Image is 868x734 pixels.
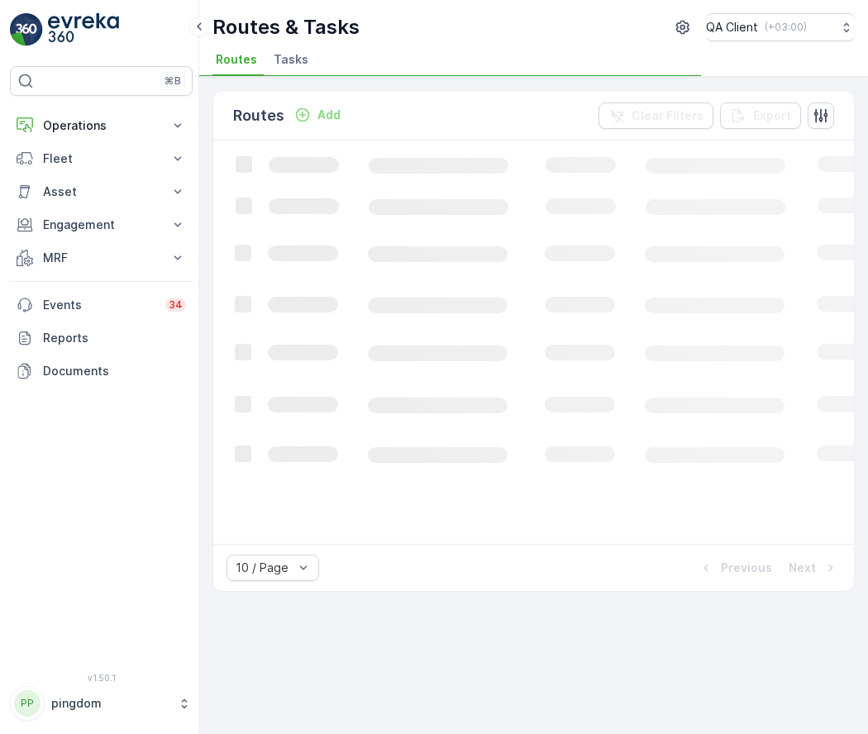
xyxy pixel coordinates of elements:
span: Routes [216,51,257,68]
button: Asset [10,175,193,208]
p: 34 [169,298,183,312]
button: Clear Filters [599,102,713,129]
p: pingdom [51,695,169,712]
p: QA Client [706,19,758,36]
p: Clear Filters [632,107,703,124]
p: Engagement [43,217,160,233]
a: Events34 [10,288,193,322]
p: Export [753,107,791,124]
p: Routes [233,104,284,127]
p: Routes & Tasks [212,14,360,41]
p: Next [789,560,816,576]
p: Asset [43,183,160,200]
img: logo_light-DOdMpM7g.png [48,13,119,46]
p: MRF [43,250,160,266]
span: Tasks [274,51,308,68]
button: Fleet [10,142,193,175]
button: Export [720,102,801,129]
span: v 1.50.1 [10,673,193,683]
button: Engagement [10,208,193,241]
button: Previous [696,558,774,578]
button: PPpingdom [10,686,193,721]
a: Reports [10,322,193,355]
p: Events [43,297,155,313]
p: Documents [43,363,186,379]
a: Documents [10,355,193,388]
p: ⌘B [165,74,181,88]
p: Add [317,107,341,123]
p: Fleet [43,150,160,167]
button: MRF [10,241,193,274]
img: logo [10,13,43,46]
button: Add [288,105,347,125]
p: Previous [721,560,772,576]
button: Next [787,558,841,578]
button: QA Client(+03:00) [706,13,855,41]
p: ( +03:00 ) [765,21,807,34]
div: PP [14,690,41,717]
p: Reports [43,330,186,346]
button: Operations [10,109,193,142]
p: Operations [43,117,160,134]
